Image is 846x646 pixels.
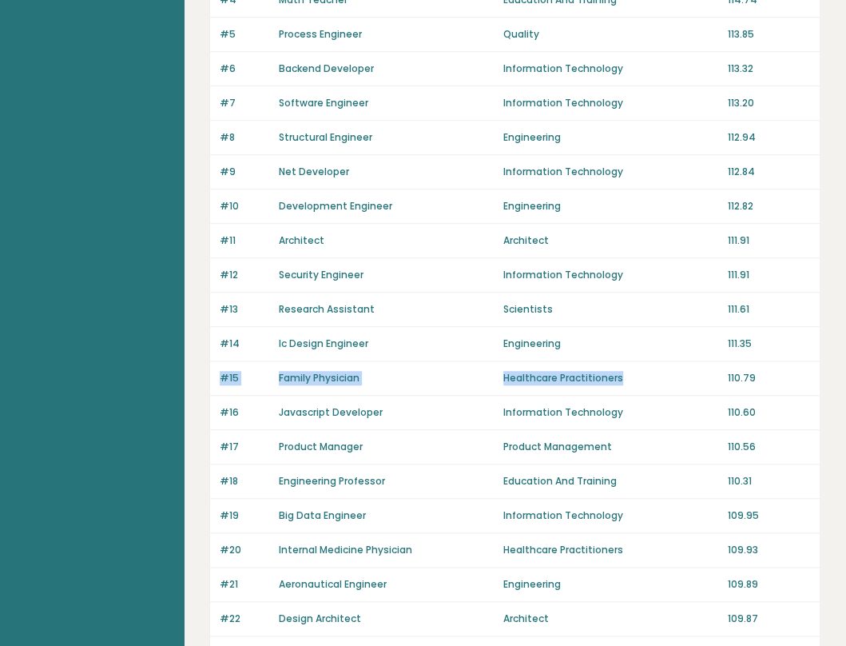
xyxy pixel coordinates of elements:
[503,27,718,42] p: Quality
[728,268,810,282] p: 111.91
[728,130,810,145] p: 112.94
[279,130,372,144] a: Structural Engineer
[728,440,810,454] p: 110.56
[503,96,718,110] p: Information Technology
[220,199,269,213] p: #10
[220,612,269,626] p: #22
[279,199,392,213] a: Development Engineer
[279,405,383,419] a: Javascript Developer
[728,199,810,213] p: 112.82
[279,508,366,522] a: Big Data Engineer
[220,508,269,523] p: #19
[503,543,718,557] p: Healthcare Practitioners
[220,302,269,317] p: #13
[279,27,362,41] a: Process Engineer
[220,577,269,592] p: #21
[220,27,269,42] p: #5
[279,268,363,281] a: Security Engineer
[503,337,718,351] p: Engineering
[728,337,810,351] p: 111.35
[728,543,810,557] p: 109.93
[728,302,810,317] p: 111.61
[503,165,718,179] p: Information Technology
[503,405,718,420] p: Information Technology
[503,508,718,523] p: Information Technology
[503,440,718,454] p: Product Management
[279,62,374,75] a: Backend Developer
[279,577,387,591] a: Aeronautical Engineer
[220,96,269,110] p: #7
[503,612,718,626] p: Architect
[279,302,375,316] a: Research Assistant
[728,62,810,76] p: 113.32
[728,577,810,592] p: 109.89
[220,405,269,420] p: #16
[220,440,269,454] p: #17
[728,474,810,488] p: 110.31
[220,233,269,248] p: #11
[279,165,349,178] a: Net Developer
[279,612,361,625] a: Design Architect
[728,233,810,248] p: 111.91
[279,96,368,110] a: Software Engineer
[503,577,718,592] p: Engineering
[220,62,269,76] p: #6
[728,508,810,523] p: 109.95
[728,405,810,420] p: 110.60
[503,130,718,145] p: Engineering
[220,543,269,557] p: #20
[728,612,810,626] p: 109.87
[503,268,718,282] p: Information Technology
[220,130,269,145] p: #8
[220,474,269,488] p: #18
[728,371,810,385] p: 110.79
[279,337,368,350] a: Ic Design Engineer
[279,543,412,556] a: Internal Medicine Physician
[220,337,269,351] p: #14
[279,474,385,488] a: Engineering Professor
[503,62,718,76] p: Information Technology
[503,302,718,317] p: Scientists
[728,27,810,42] p: 113.85
[503,199,718,213] p: Engineering
[279,371,359,385] a: Family Physician
[220,371,269,385] p: #15
[503,371,718,385] p: Healthcare Practitioners
[220,268,269,282] p: #12
[503,233,718,248] p: Architect
[279,233,324,247] a: Architect
[728,96,810,110] p: 113.20
[220,165,269,179] p: #9
[279,440,363,453] a: Product Manager
[728,165,810,179] p: 112.84
[503,474,718,488] p: Education And Training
